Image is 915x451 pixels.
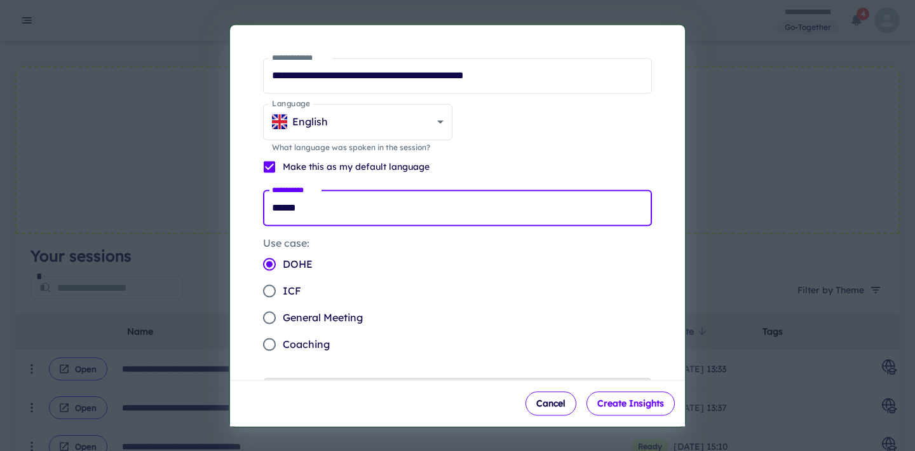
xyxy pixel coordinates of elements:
span: ICF [283,283,301,298]
p: English [292,114,328,129]
img: GB [272,114,287,129]
p: Make this as my default language [283,160,430,174]
span: General Meeting [283,310,363,325]
button: Cancel [525,391,576,415]
label: Language [272,98,309,109]
p: What language was spoken in the session? [272,142,444,153]
button: Advanced... [264,378,651,409]
span: Coaching [283,337,330,352]
span: DOHE [283,256,313,272]
button: Create Insights [586,391,675,415]
legend: Use case: [263,236,309,251]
